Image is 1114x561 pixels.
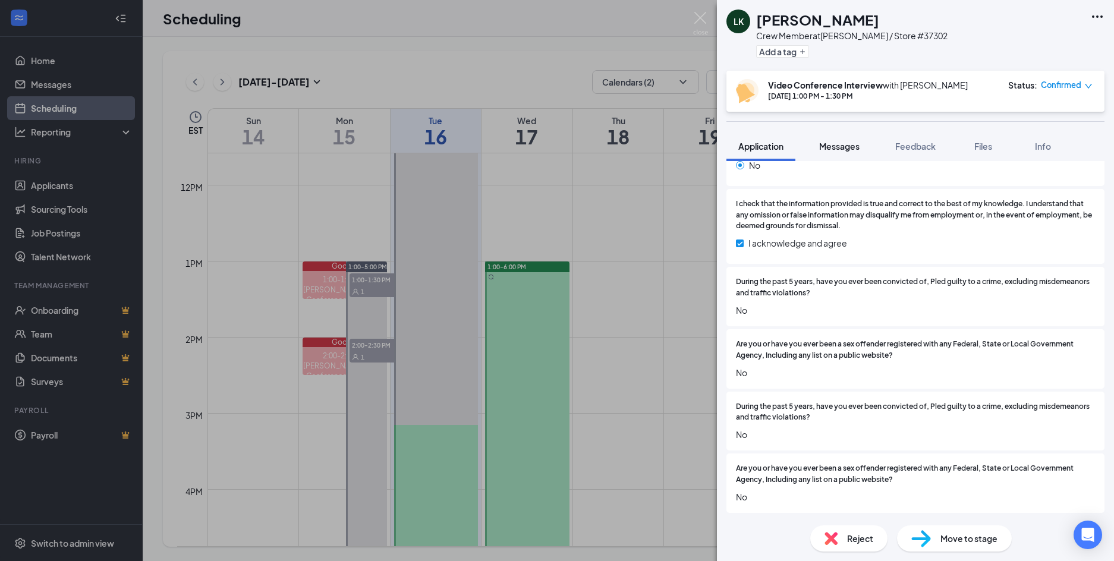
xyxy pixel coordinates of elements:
span: No [736,366,1095,379]
div: with [PERSON_NAME] [768,79,968,91]
span: Info [1035,141,1051,152]
span: During the past 5 years, have you ever been convicted of, Pled guilty to a crime, excluding misde... [736,401,1095,424]
svg: Plus [799,48,806,55]
svg: Ellipses [1090,10,1104,24]
div: Open Intercom Messenger [1074,521,1102,549]
button: PlusAdd a tag [756,45,809,58]
span: I check that the information provided is true and correct to the best of my knowledge. I understa... [736,198,1095,232]
span: Are you or have you ever been a sex offender registered with any Federal, State or Local Governme... [736,339,1095,361]
span: No [736,304,1095,317]
span: I acknowledge and agree [748,237,847,250]
span: Application [738,141,783,152]
span: No [736,490,1095,503]
span: Feedback [895,141,936,152]
span: down [1084,82,1093,90]
h1: [PERSON_NAME] [756,10,879,30]
span: Reject [847,532,873,545]
div: Status : [1008,79,1037,91]
span: Files [974,141,992,152]
span: During the past 5 years, have you ever been convicted of, Pled guilty to a crime, excluding misde... [736,276,1095,299]
span: Messages [819,141,860,152]
div: [DATE] 1:00 PM - 1:30 PM [768,91,968,101]
div: Crew Member at [PERSON_NAME] / Store #37302 [756,30,948,42]
span: No [736,428,1095,441]
div: LK [734,15,744,27]
span: No [749,159,760,172]
span: Confirmed [1041,79,1081,91]
span: Move to stage [940,532,997,545]
span: Are you or have you ever been a sex offender registered with any Federal, State or Local Governme... [736,463,1095,486]
b: Video Conference Interview [768,80,883,90]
